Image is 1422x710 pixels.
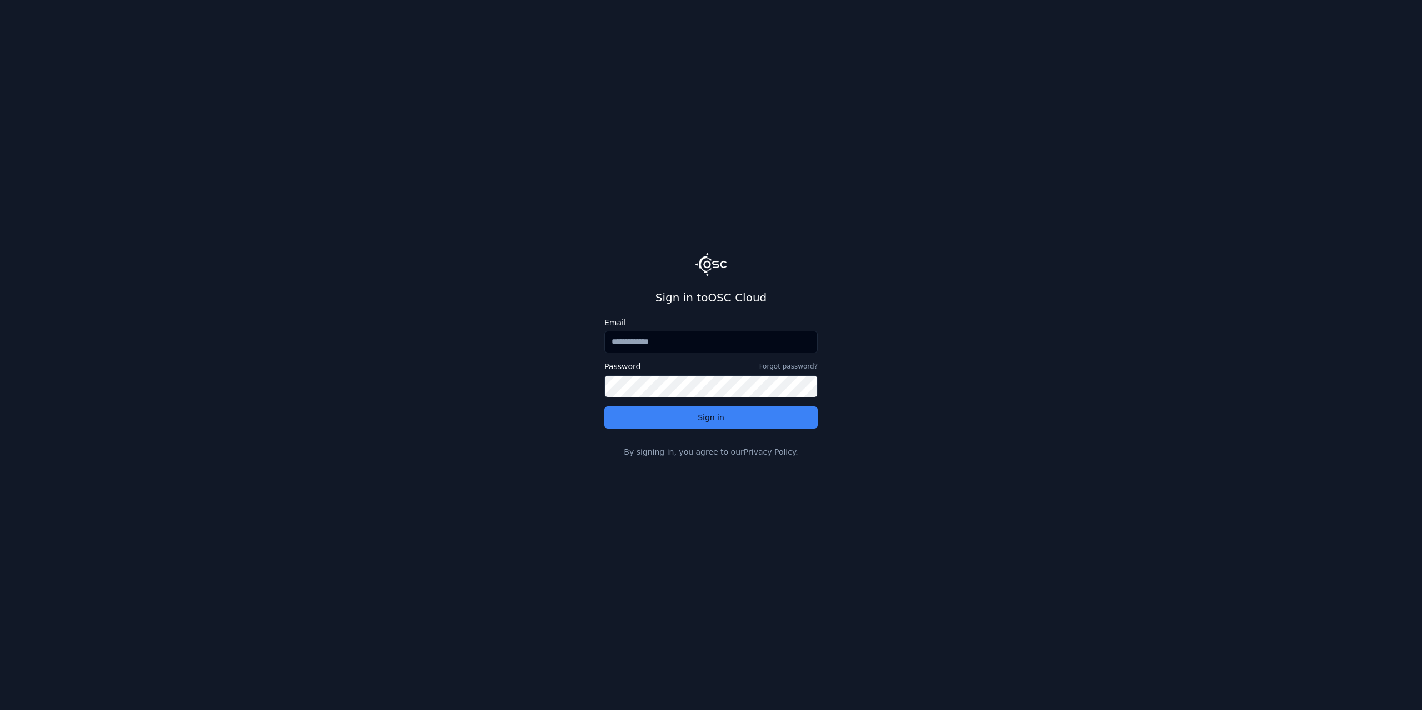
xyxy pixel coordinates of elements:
label: Password [604,362,640,370]
a: Forgot password? [759,362,818,371]
button: Sign in [604,406,818,429]
img: Logo [695,253,727,276]
label: Email [604,319,818,326]
a: Privacy Policy [744,447,795,456]
h2: Sign in to OSC Cloud [604,290,818,305]
p: By signing in, you agree to our . [604,446,818,457]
